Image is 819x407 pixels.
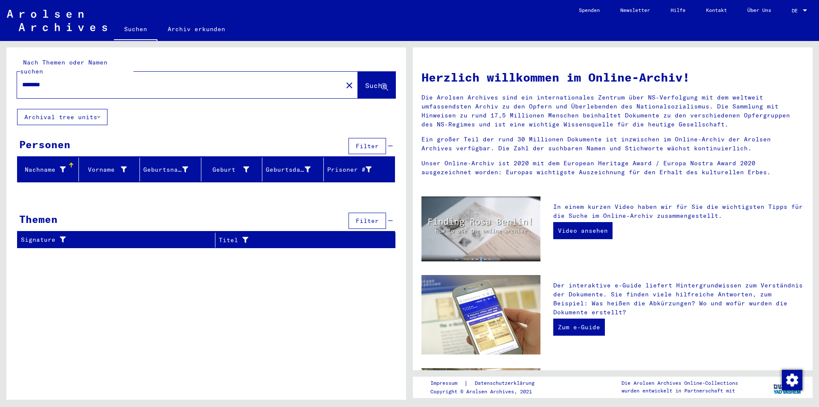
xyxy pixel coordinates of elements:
div: Personen [19,137,70,152]
a: Video ansehen [553,222,613,239]
p: In einem kurzen Video haben wir für Sie die wichtigsten Tipps für die Suche im Online-Archiv zusa... [553,202,804,220]
mat-icon: close [344,80,354,91]
div: Geburt‏ [205,165,250,174]
div: Geburtsname [143,165,188,174]
div: Prisoner # [327,163,385,176]
img: yv_logo.png [772,376,804,398]
a: Datenschutzerklärung [468,379,545,388]
div: Signature [21,235,204,244]
div: Prisoner # [327,165,372,174]
mat-header-cell: Geburtsname [140,158,201,182]
button: Clear [341,76,358,94]
p: Die Arolsen Archives sind ein internationales Zentrum über NS-Verfolgung mit dem weltweit umfasse... [421,93,804,129]
div: | [430,379,545,388]
mat-header-cell: Geburt‏ [201,158,263,182]
button: Filter [349,138,386,154]
div: Geburtsdatum [266,165,311,174]
p: Der interaktive e-Guide liefert Hintergrundwissen zum Verständnis der Dokumente. Sie finden viele... [553,281,804,317]
p: wurden entwickelt in Partnerschaft mit [622,387,738,395]
span: Suche [365,81,386,90]
img: Arolsen_neg.svg [7,10,107,31]
a: Zum e-Guide [553,319,605,336]
div: Titel [219,233,385,247]
mat-header-cell: Nachname [17,158,79,182]
img: video.jpg [421,196,540,261]
button: Archival tree units [17,109,107,125]
img: Zustimmung ändern [782,370,802,390]
a: Impressum [430,379,464,388]
div: Themen [19,211,58,227]
button: Filter [349,213,386,229]
p: Ein großer Teil der rund 30 Millionen Dokumente ist inzwischen im Online-Archiv der Arolsen Archi... [421,135,804,153]
div: Vorname [82,163,140,176]
h1: Herzlich willkommen im Online-Archiv! [421,68,804,86]
a: Suchen [114,19,157,41]
p: Copyright © Arolsen Archives, 2021 [430,388,545,395]
div: Titel [219,236,374,245]
mat-header-cell: Geburtsdatum [262,158,324,182]
div: Geburtsname [143,163,201,176]
mat-header-cell: Vorname [79,158,140,182]
a: Archiv erkunden [157,19,235,39]
span: DE [792,8,801,14]
span: Filter [356,217,379,225]
mat-label: Nach Themen oder Namen suchen [20,59,107,75]
img: eguide.jpg [421,275,540,354]
mat-header-cell: Prisoner # [324,158,395,182]
p: Die Arolsen Archives Online-Collections [622,379,738,387]
div: Geburtsdatum [266,163,323,176]
div: Nachname [21,163,78,176]
div: Nachname [21,165,66,174]
p: Unser Online-Archiv ist 2020 mit dem European Heritage Award / Europa Nostra Award 2020 ausgezeic... [421,159,804,177]
button: Suche [358,72,395,98]
div: Signature [21,233,215,247]
div: Vorname [82,165,127,174]
div: Geburt‏ [205,163,262,176]
span: Filter [356,142,379,150]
